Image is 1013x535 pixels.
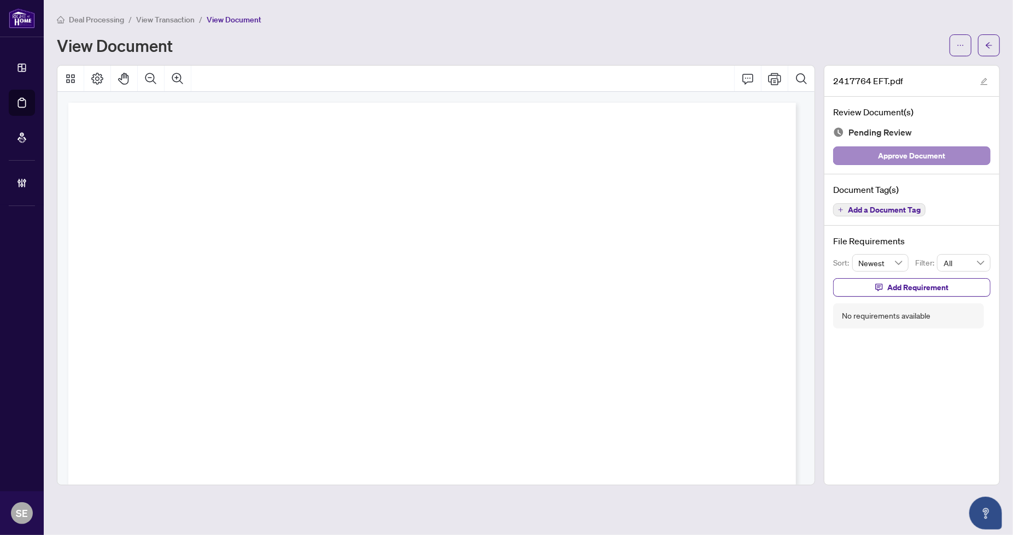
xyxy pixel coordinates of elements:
[9,8,35,28] img: logo
[848,125,912,140] span: Pending Review
[859,255,903,271] span: Newest
[833,234,991,248] h4: File Requirements
[833,146,991,165] button: Approve Document
[16,505,28,521] span: SE
[944,255,984,271] span: All
[985,42,993,49] span: arrow-left
[57,37,173,54] h1: View Document
[969,497,1002,530] button: Open asap
[199,13,202,26] li: /
[879,147,946,164] span: Approve Document
[980,78,988,85] span: edit
[833,74,903,87] span: 2417764 EFT.pdf
[69,15,124,25] span: Deal Processing
[833,183,991,196] h4: Document Tag(s)
[848,206,921,214] span: Add a Document Tag
[957,42,964,49] span: ellipsis
[57,16,65,23] span: home
[887,279,948,296] span: Add Requirement
[207,15,261,25] span: View Document
[833,203,926,216] button: Add a Document Tag
[128,13,132,26] li: /
[833,278,991,297] button: Add Requirement
[833,105,991,119] h4: Review Document(s)
[833,127,844,138] img: Document Status
[838,207,844,213] span: plus
[842,310,930,322] div: No requirements available
[136,15,195,25] span: View Transaction
[833,257,852,269] p: Sort:
[915,257,937,269] p: Filter:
